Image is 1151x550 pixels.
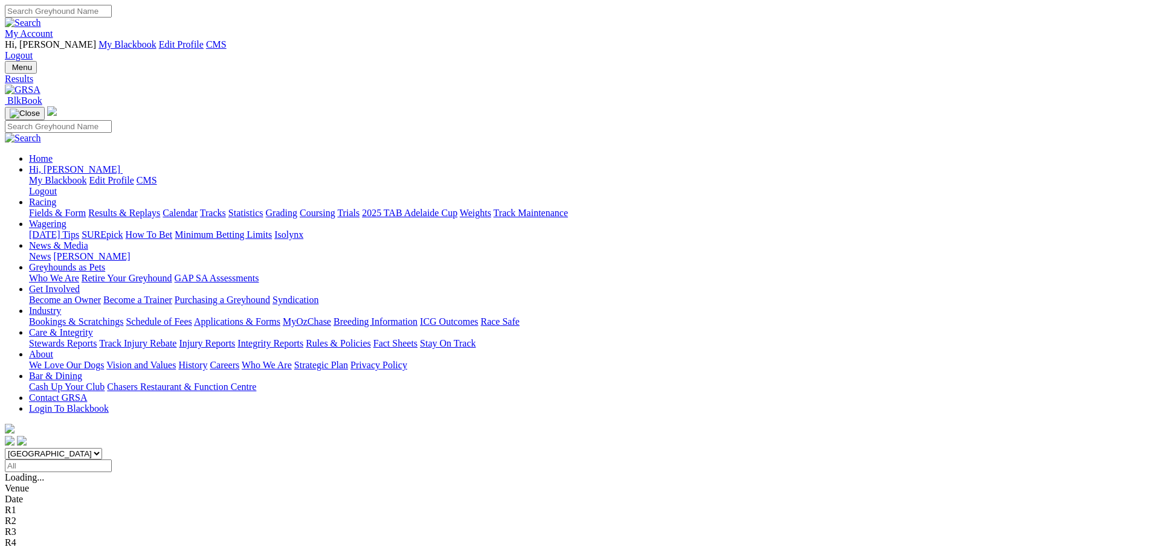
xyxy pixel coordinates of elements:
a: Industry [29,305,61,316]
a: About [29,349,53,359]
a: Edit Profile [159,39,204,50]
a: Who We Are [29,273,79,283]
div: Care & Integrity [29,338,1146,349]
div: News & Media [29,251,1146,262]
a: Integrity Reports [237,338,303,348]
img: Search [5,133,41,144]
a: Edit Profile [89,175,134,185]
a: Greyhounds as Pets [29,262,105,272]
button: Toggle navigation [5,61,37,74]
a: Track Maintenance [494,208,568,218]
a: Home [29,153,53,164]
a: Trials [337,208,359,218]
a: My Blackbook [29,175,87,185]
a: Results [5,74,1146,85]
span: BlkBook [7,95,42,106]
div: Bar & Dining [29,382,1146,392]
a: Retire Your Greyhound [82,273,172,283]
a: Cash Up Your Club [29,382,105,392]
a: History [178,360,207,370]
img: Search [5,18,41,28]
a: ICG Outcomes [420,316,478,327]
a: Get Involved [29,284,80,294]
span: Loading... [5,472,44,482]
a: Results & Replays [88,208,160,218]
a: Schedule of Fees [126,316,192,327]
a: Care & Integrity [29,327,93,337]
a: Purchasing a Greyhound [175,295,270,305]
a: Statistics [228,208,263,218]
img: facebook.svg [5,436,15,446]
div: Wagering [29,229,1146,240]
a: CMS [206,39,227,50]
a: Bookings & Scratchings [29,316,123,327]
div: Venue [5,483,1146,494]
a: BlkBook [5,95,42,106]
a: Track Injury Rebate [99,338,176,348]
span: Menu [12,63,32,72]
a: Injury Reports [179,338,235,348]
a: News & Media [29,240,88,251]
button: Toggle navigation [5,107,45,120]
div: Hi, [PERSON_NAME] [29,175,1146,197]
a: My Account [5,28,53,39]
a: Careers [210,360,239,370]
div: R1 [5,505,1146,516]
a: We Love Our Dogs [29,360,104,370]
div: R3 [5,526,1146,537]
a: Logout [5,50,33,60]
a: Who We Are [242,360,292,370]
a: Tracks [200,208,226,218]
a: Stewards Reports [29,338,97,348]
a: GAP SA Assessments [175,273,259,283]
a: Chasers Restaurant & Function Centre [107,382,256,392]
a: [DATE] Tips [29,229,79,240]
a: My Blackbook [98,39,156,50]
a: Privacy Policy [350,360,407,370]
a: Login To Blackbook [29,403,109,414]
div: Date [5,494,1146,505]
a: Stay On Track [420,338,476,348]
img: twitter.svg [17,436,27,446]
a: Hi, [PERSON_NAME] [29,164,123,174]
a: Racing [29,197,56,207]
a: Weights [460,208,491,218]
img: logo-grsa-white.png [5,424,15,433]
a: Calendar [163,208,198,218]
span: Hi, [PERSON_NAME] [5,39,96,50]
a: Wagering [29,219,66,229]
a: CMS [137,175,157,185]
span: Hi, [PERSON_NAME] [29,164,120,174]
a: Grading [266,208,297,218]
a: Coursing [300,208,335,218]
a: Bar & Dining [29,371,82,381]
a: How To Bet [126,229,173,240]
a: Contact GRSA [29,392,87,403]
a: Vision and Values [106,360,176,370]
div: Racing [29,208,1146,219]
div: My Account [5,39,1146,61]
a: [PERSON_NAME] [53,251,130,261]
a: SUREpick [82,229,123,240]
a: Become an Owner [29,295,101,305]
input: Search [5,120,112,133]
a: Minimum Betting Limits [175,229,272,240]
a: Syndication [272,295,318,305]
img: Close [10,109,40,118]
input: Select date [5,459,112,472]
a: Rules & Policies [306,338,371,348]
a: 2025 TAB Adelaide Cup [362,208,457,218]
a: Breeding Information [334,316,418,327]
a: Strategic Plan [294,360,348,370]
div: Get Involved [29,295,1146,305]
a: Fact Sheets [373,338,418,348]
a: MyOzChase [283,316,331,327]
a: Race Safe [480,316,519,327]
div: R2 [5,516,1146,526]
a: Isolynx [274,229,303,240]
div: Greyhounds as Pets [29,273,1146,284]
a: News [29,251,51,261]
a: Fields & Form [29,208,86,218]
a: Logout [29,186,57,196]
